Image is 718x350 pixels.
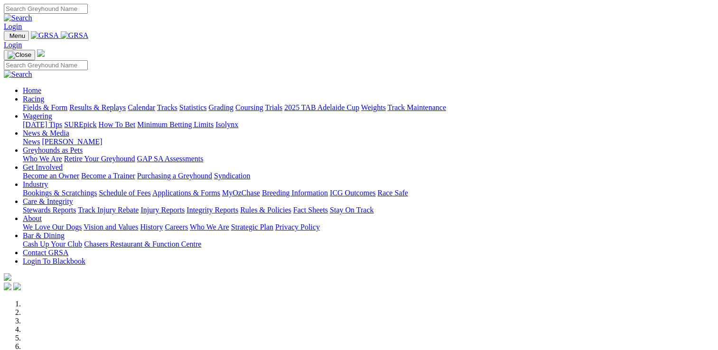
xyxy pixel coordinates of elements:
[23,240,714,249] div: Bar & Dining
[186,206,238,214] a: Integrity Reports
[23,129,69,137] a: News & Media
[137,172,212,180] a: Purchasing a Greyhound
[4,14,32,22] img: Search
[361,103,386,111] a: Weights
[165,223,188,231] a: Careers
[262,189,328,197] a: Breeding Information
[157,103,177,111] a: Tracks
[23,172,79,180] a: Become an Owner
[4,50,35,60] button: Toggle navigation
[4,22,22,30] a: Login
[23,163,63,171] a: Get Involved
[265,103,282,111] a: Trials
[23,197,73,205] a: Care & Integrity
[23,206,714,214] div: Care & Integrity
[4,60,88,70] input: Search
[23,180,48,188] a: Industry
[293,206,328,214] a: Fact Sheets
[4,273,11,281] img: logo-grsa-white.png
[84,223,138,231] a: Vision and Values
[23,103,67,111] a: Fields & Form
[23,172,714,180] div: Get Involved
[23,95,44,103] a: Racing
[4,31,29,41] button: Toggle navigation
[240,206,291,214] a: Rules & Policies
[99,120,136,129] a: How To Bet
[152,189,220,197] a: Applications & Forms
[13,283,21,290] img: twitter.svg
[23,231,65,239] a: Bar & Dining
[23,120,714,129] div: Wagering
[179,103,207,111] a: Statistics
[23,249,68,257] a: Contact GRSA
[23,189,714,197] div: Industry
[81,172,135,180] a: Become a Trainer
[84,240,201,248] a: Chasers Restaurant & Function Centre
[23,103,714,112] div: Racing
[23,223,82,231] a: We Love Our Dogs
[137,155,204,163] a: GAP SA Assessments
[4,4,88,14] input: Search
[137,120,214,129] a: Minimum Betting Limits
[140,223,163,231] a: History
[31,31,59,40] img: GRSA
[23,189,97,197] a: Bookings & Scratchings
[23,240,82,248] a: Cash Up Your Club
[4,41,22,49] a: Login
[222,189,260,197] a: MyOzChase
[23,120,62,129] a: [DATE] Tips
[330,206,373,214] a: Stay On Track
[209,103,233,111] a: Grading
[23,206,76,214] a: Stewards Reports
[42,138,102,146] a: [PERSON_NAME]
[23,214,42,222] a: About
[4,70,32,79] img: Search
[231,223,273,231] a: Strategic Plan
[23,112,52,120] a: Wagering
[235,103,263,111] a: Coursing
[23,155,62,163] a: Who We Are
[8,51,31,59] img: Close
[23,138,714,146] div: News & Media
[215,120,238,129] a: Isolynx
[23,138,40,146] a: News
[69,103,126,111] a: Results & Replays
[330,189,375,197] a: ICG Outcomes
[61,31,89,40] img: GRSA
[214,172,250,180] a: Syndication
[23,155,714,163] div: Greyhounds as Pets
[23,257,85,265] a: Login To Blackbook
[78,206,139,214] a: Track Injury Rebate
[23,86,41,94] a: Home
[190,223,229,231] a: Who We Are
[275,223,320,231] a: Privacy Policy
[377,189,408,197] a: Race Safe
[284,103,359,111] a: 2025 TAB Adelaide Cup
[64,155,135,163] a: Retire Your Greyhound
[23,223,714,231] div: About
[388,103,446,111] a: Track Maintenance
[99,189,150,197] a: Schedule of Fees
[140,206,185,214] a: Injury Reports
[37,49,45,57] img: logo-grsa-white.png
[9,32,25,39] span: Menu
[23,146,83,154] a: Greyhounds as Pets
[64,120,96,129] a: SUREpick
[4,283,11,290] img: facebook.svg
[128,103,155,111] a: Calendar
